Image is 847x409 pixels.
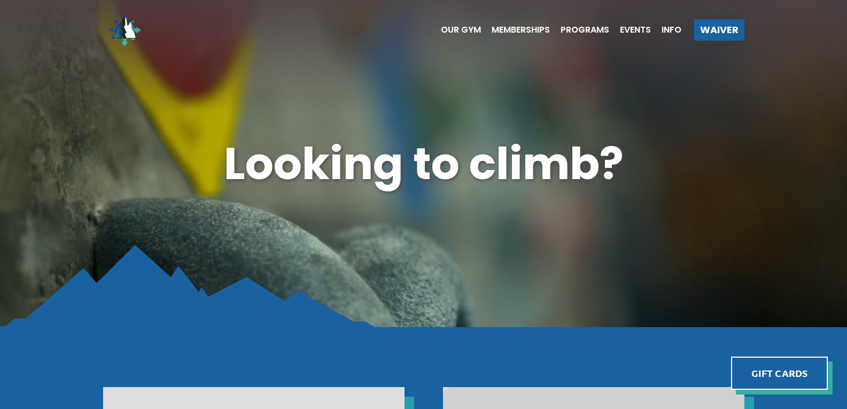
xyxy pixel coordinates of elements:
a: Events [609,26,651,34]
span: Memberships [492,26,550,34]
span: Waiver [700,25,739,35]
a: Waiver [694,19,744,41]
img: North Wall Logo [103,9,146,51]
h1: Looking to climb? [103,133,744,195]
span: Events [620,26,651,34]
a: Memberships [481,26,550,34]
span: Our Gym [441,26,481,34]
span: Programs [561,26,609,34]
a: Info [651,26,681,34]
a: Our Gym [430,26,481,34]
a: Programs [550,26,609,34]
span: Info [662,26,681,34]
